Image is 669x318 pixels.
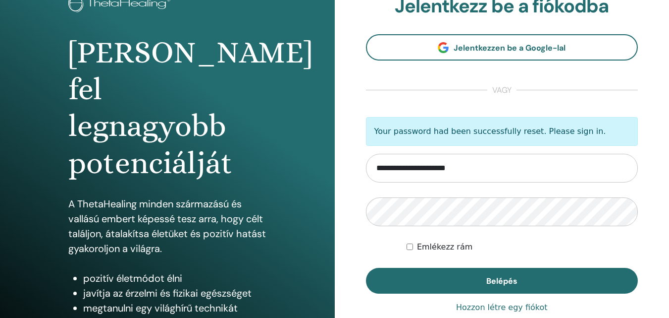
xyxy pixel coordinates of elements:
[83,286,266,301] li: javítja az érzelmi és fizikai egészséget
[456,302,548,314] a: Hozzon létre egy fiókot
[366,34,638,61] a: Jelentkezzen be a Google-lal
[366,268,638,294] button: Belépés
[407,241,638,253] div: Keep me authenticated indefinitely or until I manually logout
[487,84,516,96] span: vagy
[454,43,566,53] span: Jelentkezzen be a Google-lal
[68,34,266,182] h1: [PERSON_NAME] fel legnagyobb potenciálját
[83,301,266,316] li: megtanulni egy világhírű technikát
[366,117,638,146] p: Your password had been successfully reset. Please sign in.
[417,241,472,253] label: Emlékezz rám
[68,196,266,256] p: A ThetaHealing minden származású és vallású embert képessé tesz arra, hogy célt találjon, átalakí...
[486,276,517,286] span: Belépés
[83,271,266,286] li: pozitív életmódot élni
